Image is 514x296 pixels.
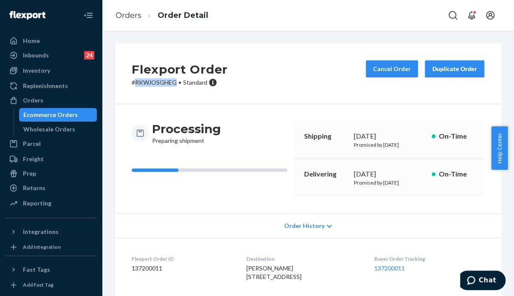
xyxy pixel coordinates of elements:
a: Orders [5,94,97,107]
div: Replenishments [23,82,68,90]
a: Prep [5,167,97,180]
a: Returns [5,181,97,195]
div: Parcel [23,139,41,148]
button: Open account menu [482,7,499,24]
p: Promised by [DATE] [353,141,424,148]
ol: breadcrumbs [109,3,215,28]
a: Add Fast Tag [5,280,97,290]
button: Cancel Order [366,60,418,77]
button: Integrations [5,225,97,239]
a: Ecommerce Orders [19,108,97,122]
div: Ecommerce Orders [23,111,78,119]
span: [PERSON_NAME] [STREET_ADDRESS] [246,265,302,280]
div: Home [23,37,40,45]
div: Reporting [23,199,51,208]
button: Fast Tags [5,263,97,276]
div: Integrations [23,228,59,236]
dt: Buyer Order Tracking [374,255,484,262]
span: Standard [183,79,207,86]
button: Help Center [491,126,508,170]
dt: Destination [246,255,361,262]
div: Freight [23,155,44,163]
button: Close Navigation [80,7,97,24]
a: Replenishments [5,79,97,93]
span: Order History [284,222,325,230]
iframe: Opens a widget where you can chat to one of our agents [460,270,506,292]
div: Prep [23,169,36,178]
a: Inventory [5,64,97,77]
button: Open Search Box [444,7,461,24]
div: Add Fast Tag [23,281,54,288]
p: # RKWJOSGHEG [132,78,228,87]
dd: 137200011 [132,264,233,273]
div: Fast Tags [23,265,50,274]
div: Returns [23,184,45,192]
a: Home [5,34,97,48]
span: • [178,79,181,86]
h3: Processing [152,121,221,137]
a: Parcel [5,137,97,151]
a: Reporting [5,196,97,210]
p: Promised by [DATE] [353,179,424,186]
img: Flexport logo [9,11,45,20]
a: Orders [116,11,141,20]
a: Inbounds24 [5,48,97,62]
p: Shipping [304,131,347,141]
h2: Flexport Order [132,60,228,78]
a: 137200011 [374,265,405,272]
div: Inbounds [23,51,49,60]
div: Orders [23,96,43,105]
a: Freight [5,152,97,166]
button: Duplicate Order [425,60,484,77]
div: 24 [84,51,94,60]
a: Wholesale Orders [19,122,97,136]
div: [DATE] [353,131,424,141]
p: On-Time [439,131,474,141]
div: Add Integration [23,243,61,250]
button: Open notifications [463,7,480,24]
a: Add Integration [5,242,97,252]
a: Order Detail [158,11,208,20]
p: On-Time [439,169,474,179]
p: Delivering [304,169,347,179]
div: Preparing shipment [152,121,221,145]
div: Duplicate Order [432,65,477,73]
div: [DATE] [353,169,424,179]
div: Inventory [23,66,50,75]
div: Wholesale Orders [23,125,75,134]
dt: Flexport Order ID [132,255,233,262]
